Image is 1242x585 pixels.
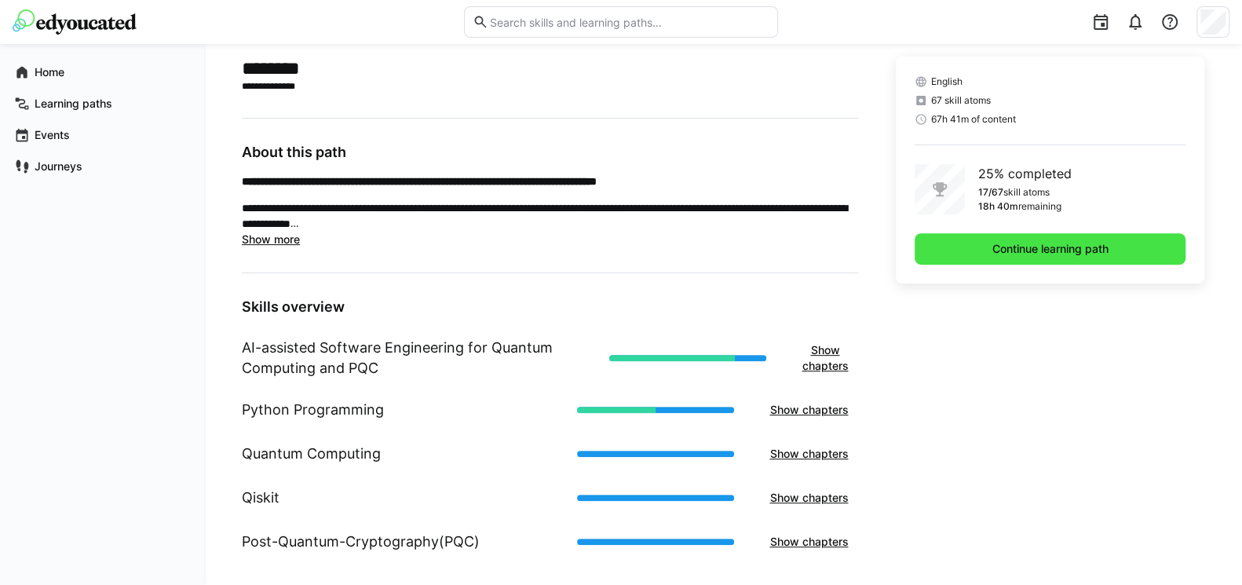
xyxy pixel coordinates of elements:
[1017,200,1061,213] p: remaining
[488,15,769,29] input: Search skills and learning paths…
[767,402,850,418] span: Show chapters
[791,335,858,382] button: Show chapters
[759,438,858,470] button: Show chapters
[977,164,1071,183] p: 25% completed
[242,144,858,161] h3: About this path
[977,200,1017,213] p: 18h 40m
[242,298,858,316] h3: Skills overview
[242,444,381,464] h1: Quantum Computing
[990,241,1111,257] span: Continue learning path
[1003,186,1049,199] p: skill atoms
[915,233,1185,265] button: Continue learning path
[767,534,850,550] span: Show chapters
[242,232,300,246] span: Show more
[799,342,850,374] span: Show chapters
[930,94,990,107] span: 67 skill atoms
[242,338,597,378] h1: AI-assisted Software Engineering for Quantum Computing and PQC
[930,113,1015,126] span: 67h 41m of content
[759,526,858,558] button: Show chapters
[242,488,279,508] h1: Qiskit
[767,490,850,506] span: Show chapters
[242,532,480,552] h1: Post-Quantum-Cryptography(PQC)
[977,186,1003,199] p: 17/67
[242,400,384,420] h1: Python Programming
[759,482,858,514] button: Show chapters
[767,446,850,462] span: Show chapters
[930,75,962,88] span: English
[759,394,858,426] button: Show chapters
